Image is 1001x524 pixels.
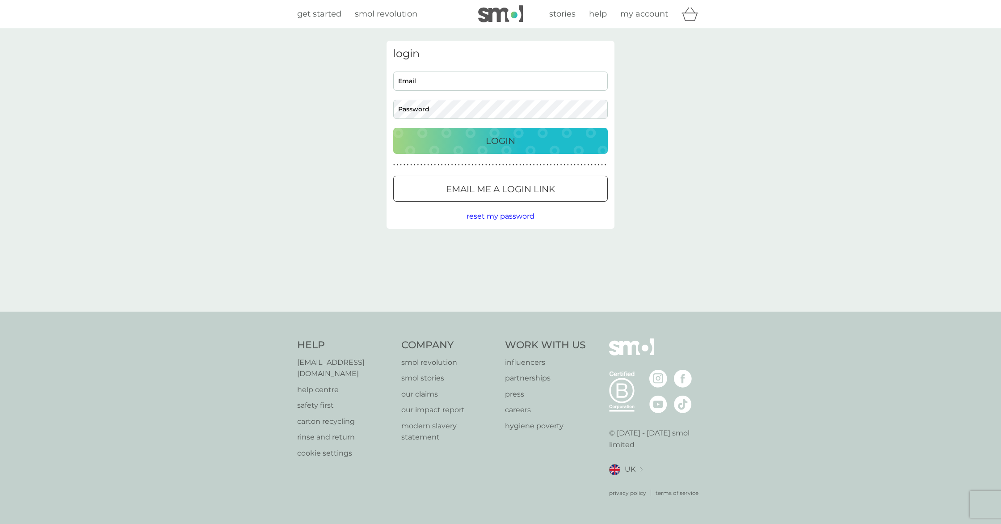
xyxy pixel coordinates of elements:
[549,9,576,19] span: stories
[401,420,496,443] p: modern slavery statement
[509,163,511,167] p: ●
[434,163,436,167] p: ●
[479,163,480,167] p: ●
[589,9,607,19] span: help
[467,211,534,222] button: reset my password
[505,372,586,384] a: partnerships
[553,163,555,167] p: ●
[448,163,450,167] p: ●
[649,370,667,388] img: visit the smol Instagram page
[674,395,692,413] img: visit the smol Tiktok page
[540,163,542,167] p: ●
[496,163,497,167] p: ●
[609,489,646,497] a: privacy policy
[536,163,538,167] p: ●
[401,389,496,400] p: our claims
[437,163,439,167] p: ●
[681,5,704,23] div: basket
[393,176,608,202] button: Email me a login link
[471,163,473,167] p: ●
[625,464,635,475] span: UK
[297,431,392,443] a: rinse and return
[421,163,422,167] p: ●
[499,163,500,167] p: ●
[465,163,467,167] p: ●
[584,163,586,167] p: ●
[523,163,525,167] p: ●
[393,128,608,154] button: Login
[355,9,417,19] span: smol revolution
[674,370,692,388] img: visit the smol Facebook page
[400,163,402,167] p: ●
[458,163,460,167] p: ●
[557,163,559,167] p: ●
[297,416,392,427] a: carton recycling
[485,163,487,167] p: ●
[297,9,341,19] span: get started
[620,8,668,21] a: my account
[543,163,545,167] p: ●
[656,489,698,497] a: terms of service
[547,163,548,167] p: ●
[297,448,392,459] p: cookie settings
[401,357,496,368] a: smol revolution
[513,163,514,167] p: ●
[478,5,523,22] img: smol
[560,163,562,167] p: ●
[502,163,504,167] p: ●
[571,163,572,167] p: ●
[492,163,494,167] p: ●
[486,134,515,148] p: Login
[505,404,586,416] a: careers
[297,384,392,396] a: help centre
[297,8,341,21] a: get started
[588,163,589,167] p: ●
[401,404,496,416] a: our impact report
[649,395,667,413] img: visit the smol Youtube page
[475,163,477,167] p: ●
[454,163,456,167] p: ●
[609,338,654,369] img: smol
[589,8,607,21] a: help
[417,163,419,167] p: ●
[506,163,508,167] p: ●
[505,357,586,368] a: influencers
[397,163,399,167] p: ●
[601,163,603,167] p: ●
[441,163,443,167] p: ●
[640,467,643,472] img: select a new location
[564,163,565,167] p: ●
[407,163,409,167] p: ●
[567,163,569,167] p: ●
[549,8,576,21] a: stories
[550,163,552,167] p: ●
[620,9,668,19] span: my account
[424,163,426,167] p: ●
[594,163,596,167] p: ●
[467,212,534,220] span: reset my password
[355,8,417,21] a: smol revolution
[446,182,555,196] p: Email me a login link
[609,427,704,450] p: © [DATE] - [DATE] smol limited
[410,163,412,167] p: ●
[468,163,470,167] p: ●
[580,163,582,167] p: ●
[505,420,586,432] a: hygiene poverty
[505,389,586,400] p: press
[431,163,433,167] p: ●
[414,163,416,167] p: ●
[401,338,496,352] h4: Company
[297,357,392,380] a: [EMAIL_ADDRESS][DOMAIN_NAME]
[516,163,518,167] p: ●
